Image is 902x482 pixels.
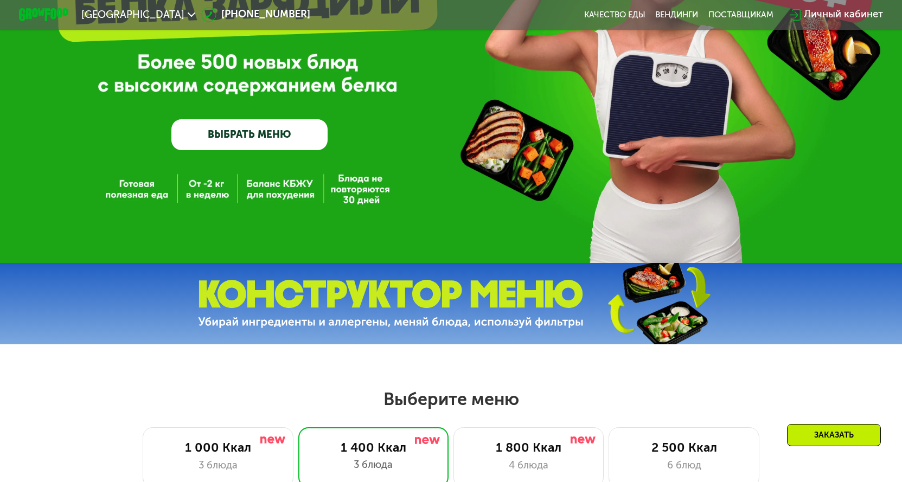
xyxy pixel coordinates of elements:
div: поставщикам [708,10,773,20]
a: ВЫБРАТЬ МЕНЮ [171,119,328,151]
div: 4 блюда [466,458,591,473]
div: 1 800 Ккал [466,440,591,455]
div: Заказать [787,424,881,446]
a: Качество еды [584,10,645,20]
a: Вендинги [655,10,698,20]
div: 1 400 Ккал [311,440,436,455]
div: 1 000 Ккал [156,440,280,455]
div: 2 500 Ккал [622,440,746,455]
div: 3 блюда [156,458,280,473]
h2: Выберите меню [40,388,862,410]
div: 6 блюд [622,458,746,473]
div: Личный кабинет [804,7,883,22]
a: [PHONE_NUMBER] [201,7,310,22]
span: [GEOGRAPHIC_DATA] [81,10,184,20]
div: 3 блюда [311,458,436,473]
